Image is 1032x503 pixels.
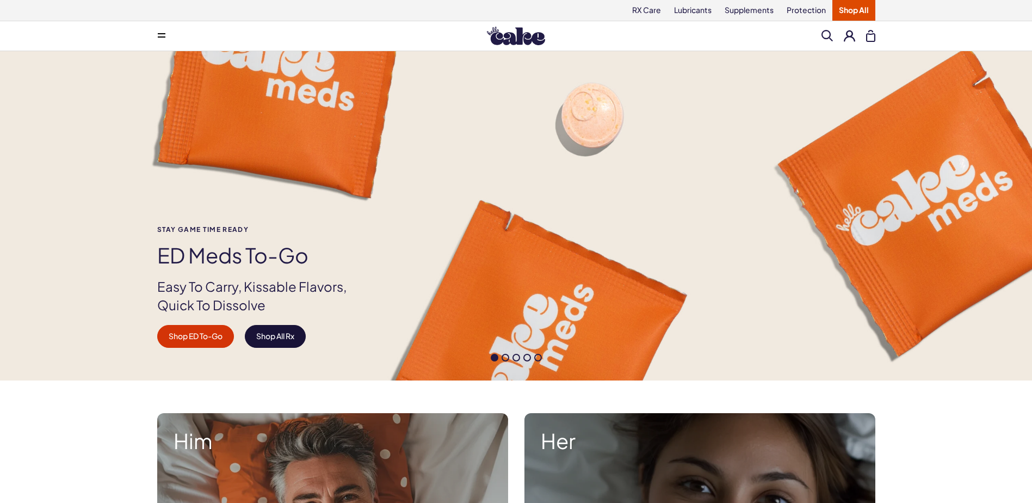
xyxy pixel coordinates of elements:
[541,430,859,452] strong: Her
[487,27,545,45] img: Hello Cake
[157,226,365,233] span: Stay Game time ready
[245,325,306,348] a: Shop All Rx
[157,325,234,348] a: Shop ED To-Go
[174,430,492,452] strong: Him
[157,244,365,267] h1: ED Meds to-go
[157,278,365,314] p: Easy To Carry, Kissable Flavors, Quick To Dissolve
